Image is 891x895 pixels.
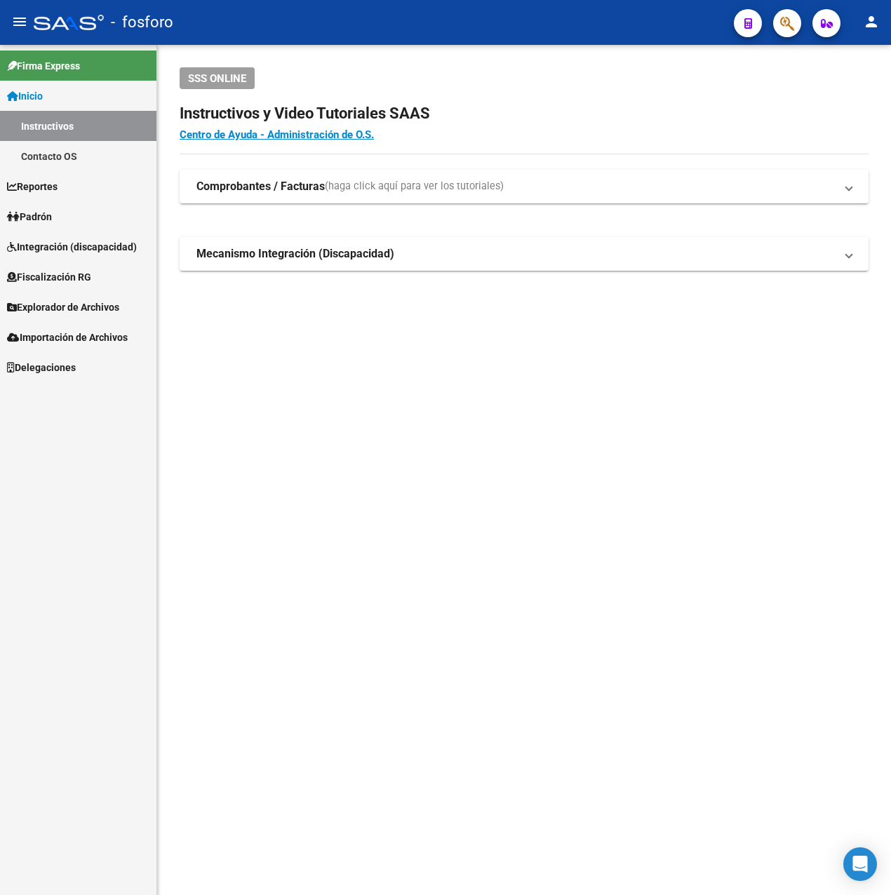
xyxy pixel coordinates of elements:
[7,88,43,104] span: Inicio
[7,239,137,255] span: Integración (discapacidad)
[180,170,869,203] mat-expansion-panel-header: Comprobantes / Facturas(haga click aquí para ver los tutoriales)
[863,13,880,30] mat-icon: person
[7,360,76,375] span: Delegaciones
[196,179,325,194] strong: Comprobantes / Facturas
[180,67,255,89] button: SSS ONLINE
[7,179,58,194] span: Reportes
[111,7,173,38] span: - fosforo
[196,246,394,262] strong: Mecanismo Integración (Discapacidad)
[7,330,128,345] span: Importación de Archivos
[7,300,119,315] span: Explorador de Archivos
[7,209,52,224] span: Padrón
[180,128,374,141] a: Centro de Ayuda - Administración de O.S.
[7,269,91,285] span: Fiscalización RG
[188,72,246,85] span: SSS ONLINE
[180,100,869,127] h2: Instructivos y Video Tutoriales SAAS
[11,13,28,30] mat-icon: menu
[325,179,504,194] span: (haga click aquí para ver los tutoriales)
[180,237,869,271] mat-expansion-panel-header: Mecanismo Integración (Discapacidad)
[843,847,877,881] div: Open Intercom Messenger
[7,58,80,74] span: Firma Express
